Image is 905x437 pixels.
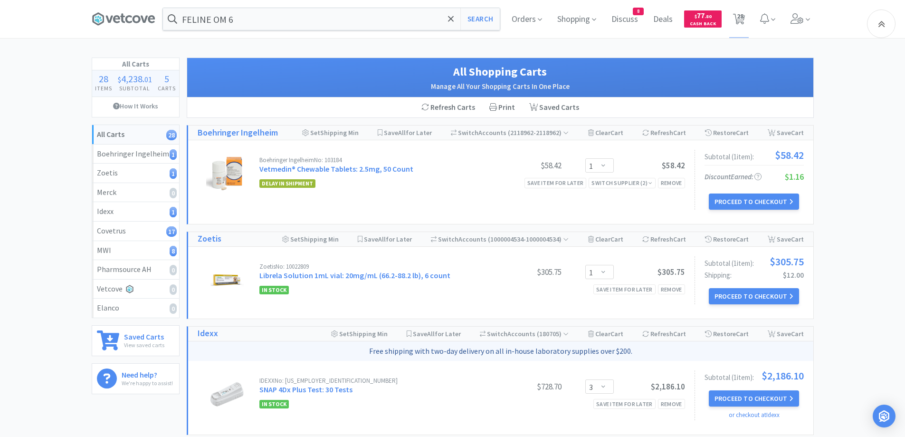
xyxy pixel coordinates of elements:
[170,284,177,295] i: 0
[259,263,490,270] div: Zoetis No: 10022809
[642,126,686,140] div: Refresh
[210,378,244,411] img: 85c0710ae080418bafc854db1d250bbe_496547.png
[458,128,478,137] span: Switch
[166,226,177,237] i: 17
[633,8,643,15] span: 8
[673,128,686,137] span: Cart
[170,207,177,217] i: 1
[482,97,522,117] div: Print
[591,178,652,187] div: Switch Supplier ( 2 )
[524,178,587,188] div: Save item for later
[115,74,155,84] div: .
[610,235,623,243] span: Cart
[302,126,359,140] div: Shipping Min
[608,15,642,24] a: Discuss8
[705,13,712,19] span: . 80
[97,302,174,314] div: Elanco
[92,84,115,93] h4: Items
[588,327,623,341] div: Clear
[259,157,490,163] div: Boehringer Ingelheim No: 103184
[310,128,320,137] span: Set
[170,265,177,275] i: 0
[522,97,586,117] a: Saved Carts
[431,232,569,246] div: Accounts
[705,370,804,381] div: Subtotal ( 1 item ):
[118,75,121,84] span: $
[197,81,804,92] h2: Manage All Your Shopping Carts In One Place
[384,128,432,137] span: Save for Later
[97,283,174,295] div: Vetcove
[593,284,656,294] div: Save item for later
[170,168,177,179] i: 1
[588,126,623,140] div: Clear
[736,330,749,338] span: Cart
[259,385,352,394] a: SNAP 4Dx Plus Test: 30 Tests
[695,11,712,20] span: 77
[535,330,569,338] span: ( 180705 )
[198,126,278,140] a: Boehringer Ingelheim
[736,128,749,137] span: Cart
[486,235,569,243] span: ( 1000004534-1000004534 )
[658,399,685,409] div: Remove
[164,73,169,85] span: 5
[92,183,179,203] a: Merck0
[451,126,569,140] div: Accounts
[770,256,804,267] span: $305.75
[783,271,804,280] span: $12.00
[762,370,804,381] span: $2,186.10
[705,272,804,279] div: Shipping:
[729,16,749,25] a: 28
[791,128,804,137] span: Cart
[588,232,623,246] div: Clear
[259,164,413,174] a: Vetmedin® Chewable Tablets: 2.5mg, 50 Count
[709,288,799,304] button: Proceed to Checkout
[610,128,623,137] span: Cart
[642,327,686,341] div: Refresh
[170,303,177,314] i: 0
[398,128,406,137] span: All
[97,205,174,218] div: Idexx
[506,128,569,137] span: ( 2118962-2118962 )
[210,263,244,297] img: 5996d71b95a543a991bb548d22a7d8a8_593238.jpeg
[163,8,500,30] input: Search by item, sku, manufacturer, ingredient, size...
[198,327,218,340] h1: Idexx
[785,171,804,182] span: $1.16
[791,330,804,338] span: Cart
[695,13,697,19] span: $
[487,330,507,338] span: Switch
[729,411,780,419] a: or checkout at Idexx
[339,330,349,338] span: Set
[99,73,108,85] span: 28
[259,378,490,384] div: IDEXX No: [US_EMPLOYER_IDENTIFICATION_NUMBER]
[791,235,804,243] span: Cart
[170,246,177,256] i: 8
[490,266,562,278] div: $305.75
[290,235,300,243] span: Set
[705,150,804,160] div: Subtotal ( 1 item ):
[92,164,179,183] a: Zoetis1
[122,369,173,379] h6: Need help?
[705,327,749,341] div: Restore
[610,330,623,338] span: Cart
[115,84,155,93] h4: Subtotal
[768,232,804,246] div: Save
[92,299,179,318] a: Elanco0
[490,381,562,392] div: $728.70
[438,235,458,243] span: Switch
[166,130,177,140] i: 28
[155,84,179,93] h4: Carts
[873,405,895,427] div: Open Intercom Messenger
[97,263,174,276] div: Pharmsource AH
[705,126,749,140] div: Restore
[651,381,685,392] span: $2,186.10
[97,186,174,199] div: Merck
[97,225,174,237] div: Covetrus
[768,126,804,140] div: Save
[206,157,248,190] img: dd3a6253ae6240c2ad13456b97510744_352925.png
[92,145,179,164] a: Boehringer Ingelheim1
[282,232,339,246] div: Shipping Min
[736,235,749,243] span: Cart
[97,167,174,179] div: Zoetis
[97,129,124,139] strong: All Carts
[92,260,179,280] a: Pharmsource AH0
